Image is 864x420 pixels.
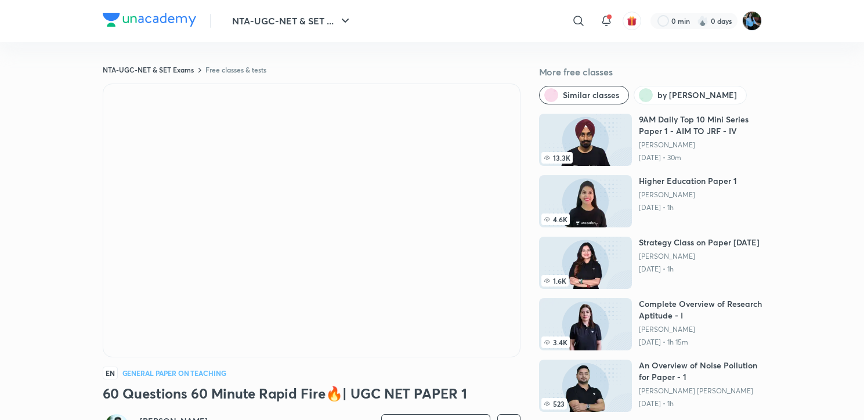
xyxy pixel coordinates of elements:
[539,65,762,79] h5: More free classes
[103,367,118,379] span: EN
[205,65,266,74] a: Free classes & tests
[541,336,570,348] span: 3.4K
[541,152,573,164] span: 13.3K
[627,16,637,26] img: avatar
[541,398,567,410] span: 523
[639,252,760,261] a: [PERSON_NAME]
[639,190,737,200] a: [PERSON_NAME]
[639,153,762,162] p: [DATE] • 30m
[639,237,760,248] h6: Strategy Class on Paper [DATE]
[639,140,762,150] a: [PERSON_NAME]
[639,114,762,137] h6: 9AM Daily Top 10 Mini Series Paper 1 - AIM TO JRF - IV
[639,298,762,321] h6: Complete Overview of Research Aptitude - I
[103,65,194,74] a: NTA-UGC-NET & SET Exams
[103,84,520,357] iframe: Class
[639,325,762,334] a: [PERSON_NAME]
[541,213,570,225] span: 4.6K
[639,175,737,187] h6: Higher Education Paper 1
[623,12,641,30] button: avatar
[225,9,359,32] button: NTA-UGC-NET & SET ...
[639,338,762,347] p: [DATE] • 1h 15m
[697,15,708,27] img: streak
[103,384,520,403] h3: 60 Questions 60 Minute Rapid Fire🔥| UGC NET PAPER 1
[657,89,737,101] span: by Rajat Kumar
[742,11,762,31] img: Bulbul sharma
[103,13,196,27] img: Company Logo
[639,265,760,274] p: [DATE] • 1h
[541,275,569,287] span: 1.6K
[539,86,629,104] button: Similar classes
[103,13,196,30] a: Company Logo
[639,399,762,408] p: [DATE] • 1h
[639,203,737,212] p: [DATE] • 1h
[634,86,747,104] button: by Rajat Kumar
[122,370,227,376] h4: General Paper on Teaching
[639,386,762,396] a: [PERSON_NAME] [PERSON_NAME]
[563,89,619,101] span: Similar classes
[639,360,762,383] h6: An Overview of Noise Pollution for Paper - 1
